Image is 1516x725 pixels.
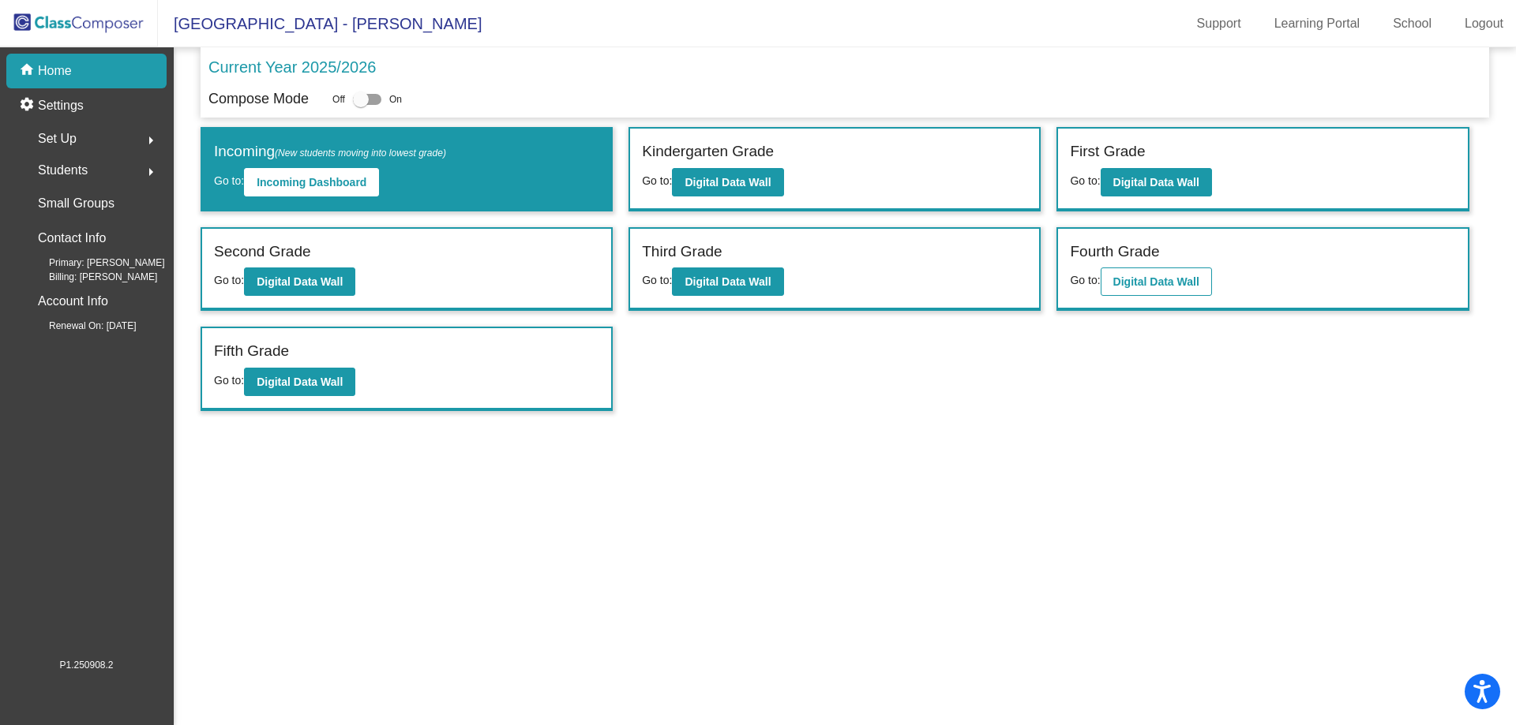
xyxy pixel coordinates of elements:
p: Home [38,62,72,80]
button: Incoming Dashboard [244,168,379,196]
mat-icon: settings [19,96,38,115]
a: Logout [1452,11,1516,36]
span: Go to: [642,274,672,286]
p: Account Info [38,290,108,312]
button: Digital Data Wall [244,267,355,296]
button: Digital Data Wall [244,368,355,396]
span: Set Up [38,128,77,150]
b: Incoming Dashboard [257,176,366,189]
b: Digital Data Wall [685,275,771,288]
mat-icon: home [19,62,38,80]
span: Students [38,159,88,181]
span: [GEOGRAPHIC_DATA] - [PERSON_NAME] [158,11,482,36]
label: Third Grade [642,241,722,263]
span: Go to: [1070,274,1100,286]
span: Go to: [214,274,244,286]
p: Compose Mode [208,88,309,110]
label: Fourth Grade [1070,241,1159,263]
label: Fifth Grade [214,340,289,363]
span: Off [332,92,345,107]
span: Go to: [642,174,672,187]
label: Kindergarten Grade [642,140,774,163]
p: Small Groups [38,192,114,215]
p: Settings [38,96,84,115]
b: Digital Data Wall [1113,176,1199,189]
a: Support [1184,11,1254,36]
span: Go to: [214,374,244,387]
a: Learning Portal [1262,11,1373,36]
span: On [389,92,402,107]
b: Digital Data Wall [257,275,343,288]
a: School [1380,11,1444,36]
button: Digital Data Wall [672,267,783,296]
mat-icon: arrow_right [141,163,160,181]
button: Digital Data Wall [1101,168,1212,196]
b: Digital Data Wall [257,376,343,388]
span: Renewal On: [DATE] [24,319,136,333]
button: Digital Data Wall [1101,267,1212,296]
label: Incoming [214,140,446,163]
span: (New students moving into lowest grade) [275,148,446,159]
span: Go to: [214,174,244,187]
button: Digital Data Wall [672,168,783,196]
mat-icon: arrow_right [141,131,160,150]
span: Go to: [1070,174,1100,187]
p: Contact Info [38,227,106,249]
span: Primary: [PERSON_NAME] [24,256,165,270]
b: Digital Data Wall [685,176,771,189]
b: Digital Data Wall [1113,275,1199,288]
span: Billing: [PERSON_NAME] [24,270,157,284]
label: First Grade [1070,140,1145,163]
label: Second Grade [214,241,311,263]
p: Current Year 2025/2026 [208,55,376,79]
